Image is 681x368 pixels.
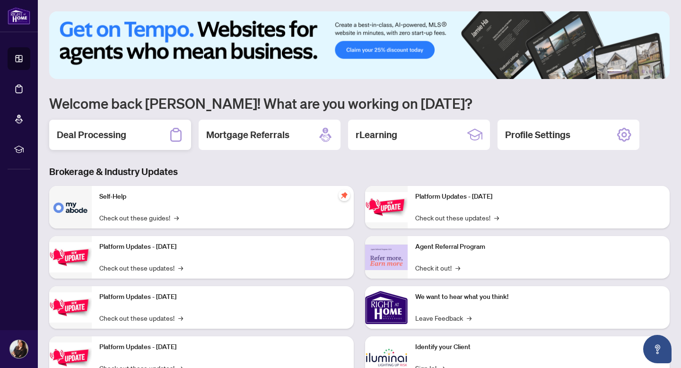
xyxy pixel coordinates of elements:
[455,263,460,273] span: →
[643,335,672,363] button: Open asap
[607,70,622,73] button: 1
[99,192,346,202] p: Self-Help
[365,192,408,222] img: Platform Updates - June 23, 2025
[99,242,346,252] p: Platform Updates - [DATE]
[649,70,653,73] button: 5
[99,212,179,223] a: Check out these guides!→
[174,212,179,223] span: →
[415,292,662,302] p: We want to hear what you think!
[99,313,183,323] a: Check out these updates!→
[8,7,30,25] img: logo
[206,128,289,141] h2: Mortgage Referrals
[365,245,408,271] img: Agent Referral Program
[634,70,637,73] button: 3
[415,263,460,273] a: Check it out!→
[339,190,350,201] span: pushpin
[99,292,346,302] p: Platform Updates - [DATE]
[178,313,183,323] span: →
[494,212,499,223] span: →
[178,263,183,273] span: →
[415,342,662,352] p: Identify your Client
[505,128,570,141] h2: Profile Settings
[626,70,630,73] button: 2
[49,165,670,178] h3: Brokerage & Industry Updates
[641,70,645,73] button: 4
[49,242,92,272] img: Platform Updates - September 16, 2025
[415,212,499,223] a: Check out these updates!→
[10,340,28,358] img: Profile Icon
[49,292,92,322] img: Platform Updates - July 21, 2025
[49,186,92,228] img: Self-Help
[467,313,471,323] span: →
[415,192,662,202] p: Platform Updates - [DATE]
[365,286,408,329] img: We want to hear what you think!
[57,128,126,141] h2: Deal Processing
[99,342,346,352] p: Platform Updates - [DATE]
[99,263,183,273] a: Check out these updates!→
[49,11,670,79] img: Slide 0
[49,94,670,112] h1: Welcome back [PERSON_NAME]! What are you working on [DATE]?
[656,70,660,73] button: 6
[415,313,471,323] a: Leave Feedback→
[415,242,662,252] p: Agent Referral Program
[356,128,397,141] h2: rLearning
